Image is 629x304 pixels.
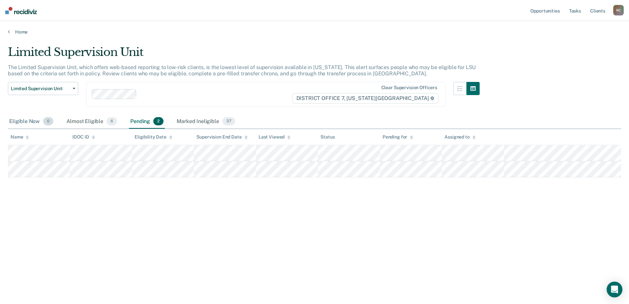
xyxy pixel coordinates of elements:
span: 37 [222,117,235,126]
div: Last Viewed [259,134,290,140]
div: IDOC ID [72,134,95,140]
span: Limited Supervision Unit [11,86,70,91]
div: Eligible Now0 [8,114,55,129]
div: Name [11,134,29,140]
span: 2 [153,117,164,126]
div: Clear supervision officers [381,85,437,90]
span: 6 [107,117,117,126]
img: Recidiviz [5,7,37,14]
div: Eligibility Date [135,134,172,140]
div: Almost Eligible6 [65,114,118,129]
button: RC [613,5,624,15]
div: Assigned to [444,134,475,140]
a: Home [8,29,621,35]
div: Pending2 [129,114,165,129]
span: DISTRICT OFFICE 7, [US_STATE][GEOGRAPHIC_DATA] [292,93,439,104]
div: Pending for [383,134,413,140]
div: Supervision End Date [196,134,247,140]
button: Limited Supervision Unit [8,82,78,95]
div: Status [320,134,335,140]
div: R C [613,5,624,15]
div: Open Intercom Messenger [607,282,622,297]
div: Marked Ineligible37 [175,114,236,129]
span: 0 [43,117,53,126]
div: Limited Supervision Unit [8,45,480,64]
p: The Limited Supervision Unit, which offers web-based reporting to low-risk clients, is the lowest... [8,64,476,77]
